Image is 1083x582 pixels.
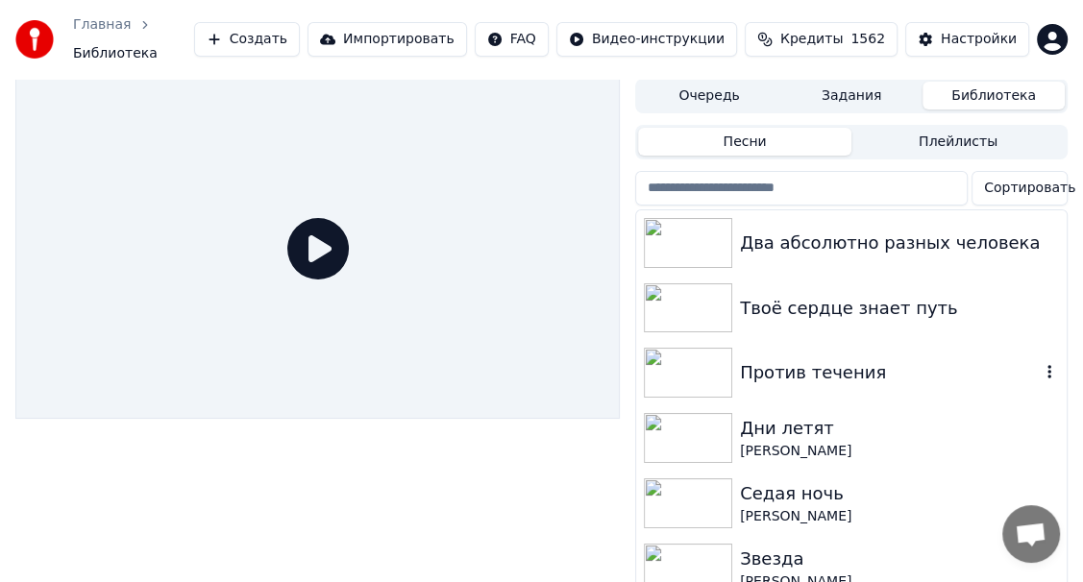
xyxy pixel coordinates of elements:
div: Звезда [740,546,1059,572]
div: Седая ночь [740,480,1059,507]
button: Песни [638,128,851,156]
button: Кредиты1562 [745,22,898,57]
div: [PERSON_NAME] [740,442,1059,461]
button: Очередь [638,82,780,109]
button: Создать [194,22,300,57]
div: Два абсолютно разных человека [740,230,1059,256]
span: Кредиты [780,30,843,49]
button: Библиотека [923,82,1065,109]
span: Библиотека [73,44,158,63]
button: Видео-инструкции [556,22,737,57]
a: Главная [73,15,131,35]
button: Плейлисты [851,128,1065,156]
button: Задания [780,82,923,109]
button: Импортировать [308,22,467,57]
a: Открытый чат [1002,505,1060,563]
div: Дни летят [740,415,1059,442]
div: Настройки [941,30,1017,49]
span: Сортировать [984,179,1075,198]
span: 1562 [850,30,885,49]
img: youka [15,20,54,59]
div: Против течения [740,359,1040,386]
button: Настройки [905,22,1029,57]
button: FAQ [475,22,549,57]
div: Твоё сердце знает путь [740,295,1059,322]
nav: breadcrumb [73,15,194,63]
div: [PERSON_NAME] [740,507,1059,526]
